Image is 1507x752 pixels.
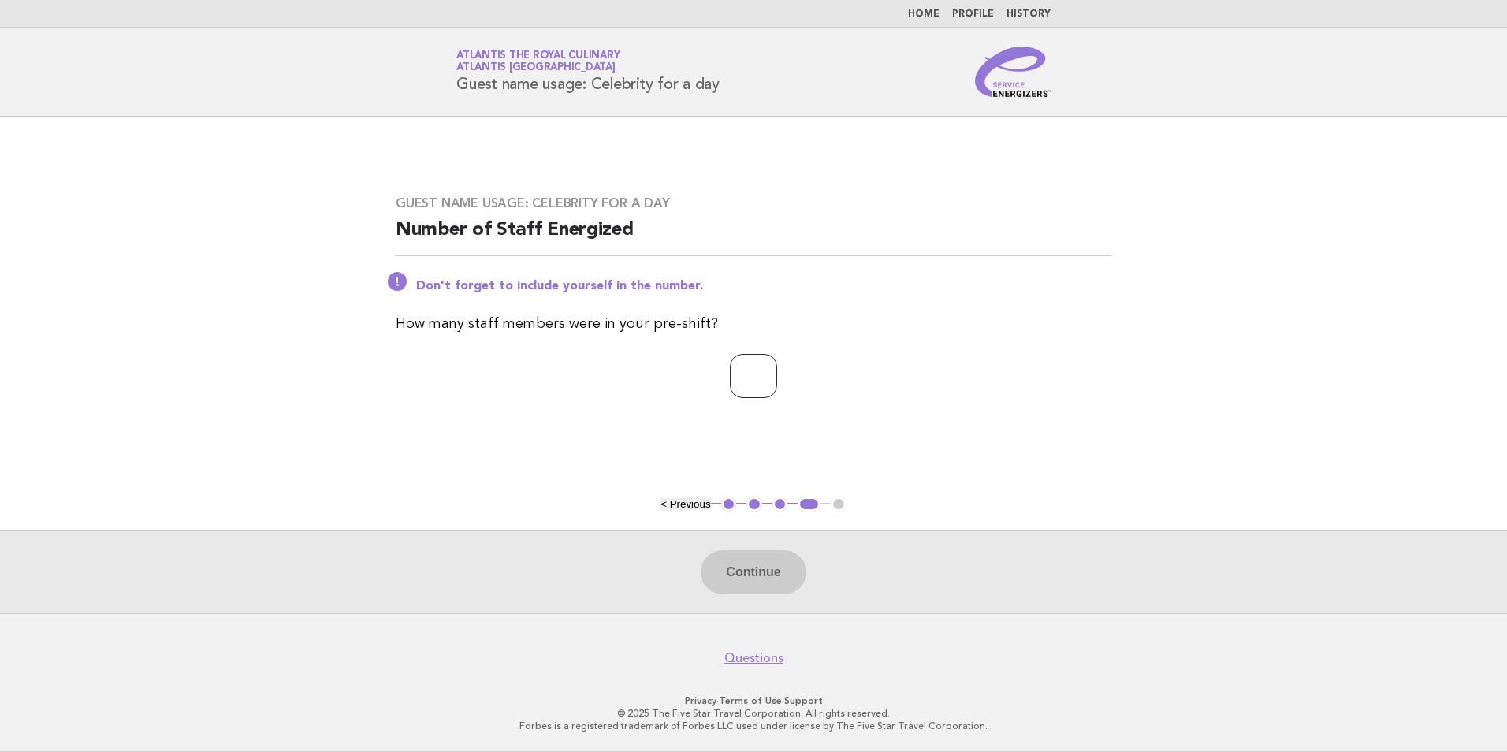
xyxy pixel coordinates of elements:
[952,9,994,19] a: Profile
[908,9,940,19] a: Home
[975,47,1051,97] img: Service Energizers
[721,497,737,512] button: 1
[271,720,1236,732] p: Forbes is a registered trademark of Forbes LLC used under license by The Five Star Travel Corpora...
[271,694,1236,707] p: · ·
[271,707,1236,720] p: © 2025 The Five Star Travel Corporation. All rights reserved.
[396,218,1111,256] h2: Number of Staff Energized
[685,695,716,706] a: Privacy
[456,63,616,73] span: Atlantis [GEOGRAPHIC_DATA]
[456,50,620,73] a: Atlantis the Royal CulinaryAtlantis [GEOGRAPHIC_DATA]
[772,497,788,512] button: 3
[396,195,1111,211] h3: Guest name usage: Celebrity for a day
[719,695,782,706] a: Terms of Use
[1007,9,1051,19] a: History
[746,497,762,512] button: 2
[456,51,720,92] h1: Guest name usage: Celebrity for a day
[798,497,820,512] button: 4
[724,650,783,666] a: Questions
[396,313,1111,335] p: How many staff members were in your pre-shift?
[416,278,1111,294] p: Don't forget to include yourself in the number.
[660,498,710,510] button: < Previous
[784,695,823,706] a: Support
